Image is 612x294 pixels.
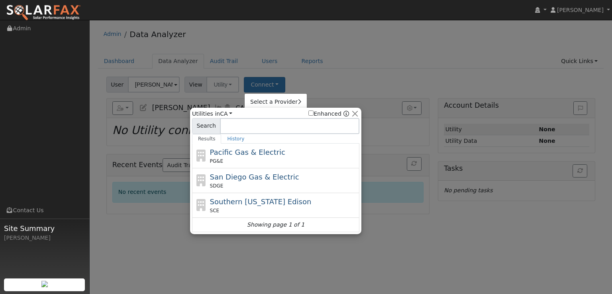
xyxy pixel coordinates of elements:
span: SDGE [210,182,224,189]
span: San Diego Gas & Electric [210,173,299,181]
a: Results [192,134,222,144]
span: Pacific Gas & Electric [210,148,285,156]
span: [PERSON_NAME] [557,7,604,13]
span: Search [192,118,220,134]
div: [PERSON_NAME] [4,234,85,242]
img: SolarFax [6,4,81,21]
a: History [221,134,250,144]
i: Showing page 1 of 1 [247,221,304,229]
input: Enhanced [308,110,314,116]
img: retrieve [41,281,48,287]
span: PG&E [210,158,223,165]
span: Show enhanced providers [308,110,349,118]
span: SCE [210,207,220,214]
span: Utilities in [192,110,232,118]
a: CA [220,110,232,117]
a: Select a Provider [245,97,307,108]
label: Enhanced [308,110,341,118]
a: Enhanced Providers [343,110,349,117]
span: Southern [US_STATE] Edison [210,197,312,206]
span: Site Summary [4,223,85,234]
